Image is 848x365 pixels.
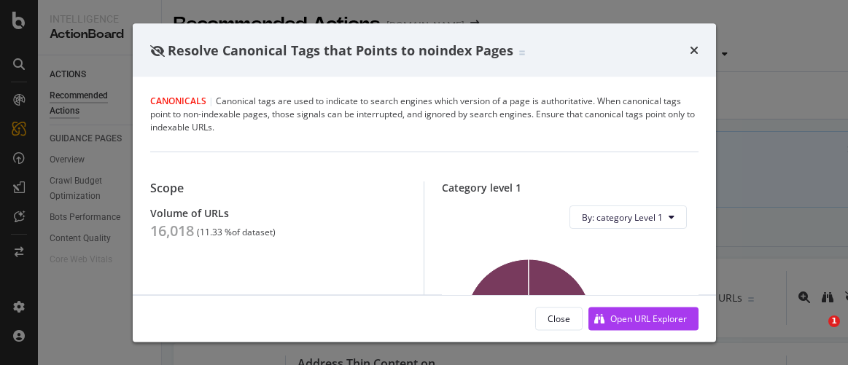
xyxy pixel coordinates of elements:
div: Category level 1 [442,181,699,194]
img: Equal [519,50,525,55]
button: Close [535,307,583,330]
iframe: Intercom live chat [798,315,833,350]
div: ( 11.33 % of dataset ) [197,227,276,238]
button: By: category Level 1 [569,205,687,229]
div: eye-slash [150,44,165,56]
span: 1 [828,315,840,327]
div: Volume of URLs [150,207,407,219]
span: By: category Level 1 [582,211,663,223]
div: modal [133,23,716,342]
div: 16,018 [150,222,194,240]
div: Canonical tags are used to indicate to search engines which version of a page is authoritative. W... [150,95,699,134]
span: Canonicals [150,95,206,107]
span: | [209,95,214,107]
div: Open URL Explorer [610,312,687,324]
div: Close [548,312,570,324]
button: Open URL Explorer [588,307,699,330]
div: Scope [150,181,407,195]
span: Resolve Canonical Tags that Points to noindex Pages [168,41,513,58]
div: times [690,41,699,60]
